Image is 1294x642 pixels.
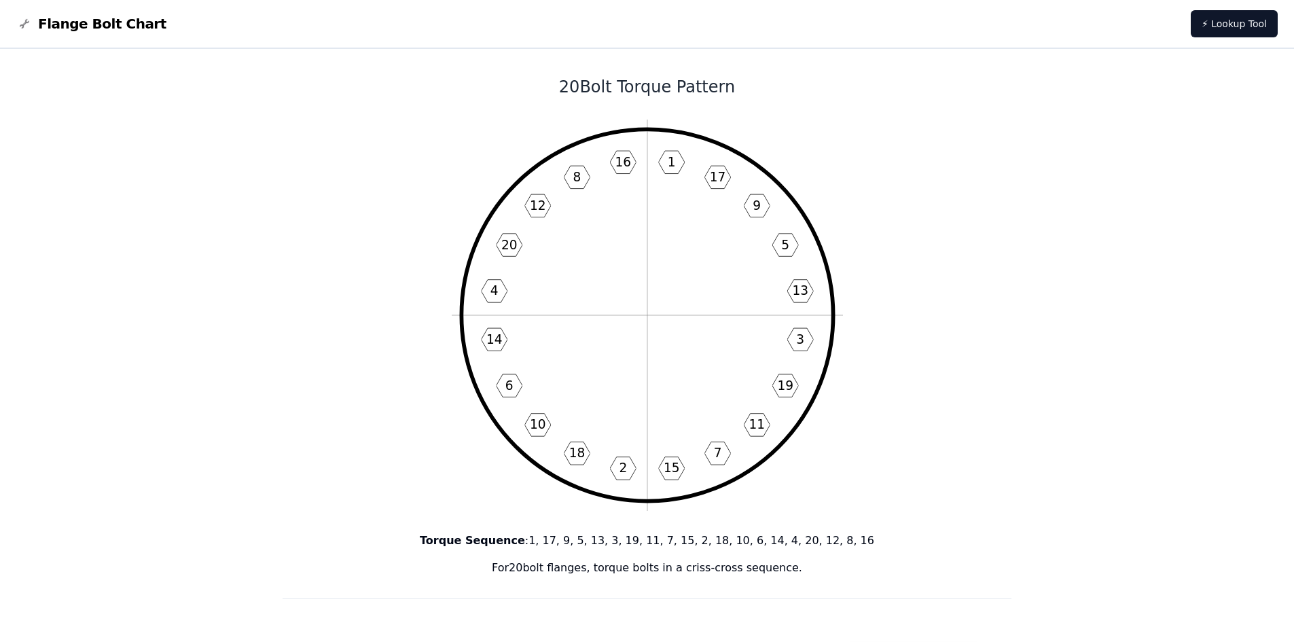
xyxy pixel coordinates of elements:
[709,170,725,184] text: 17
[781,238,789,252] text: 5
[796,332,804,346] text: 3
[16,14,166,33] a: Flange Bolt Chart LogoFlange Bolt Chart
[569,446,585,460] text: 18
[529,417,545,431] text: 10
[573,170,581,184] text: 8
[753,198,761,213] text: 9
[486,332,502,346] text: 14
[615,155,631,169] text: 16
[490,284,498,298] text: 4
[38,14,166,33] span: Flange Bolt Chart
[1191,10,1278,37] a: ⚡ Lookup Tool
[529,198,545,213] text: 12
[792,284,808,298] text: 13
[777,378,793,393] text: 19
[667,155,675,169] text: 1
[283,533,1012,549] p: : 1, 17, 9, 5, 13, 3, 19, 11, 7, 15, 2, 18, 10, 6, 14, 4, 20, 12, 8, 16
[501,238,517,252] text: 20
[420,534,525,547] b: Torque Sequence
[713,446,721,460] text: 7
[283,560,1012,576] p: For 20 bolt flanges, torque bolts in a criss-cross sequence.
[505,378,513,393] text: 6
[749,417,765,431] text: 11
[619,461,627,475] text: 2
[16,16,33,32] img: Flange Bolt Chart Logo
[283,76,1012,98] h1: 20 Bolt Torque Pattern
[663,461,679,475] text: 15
